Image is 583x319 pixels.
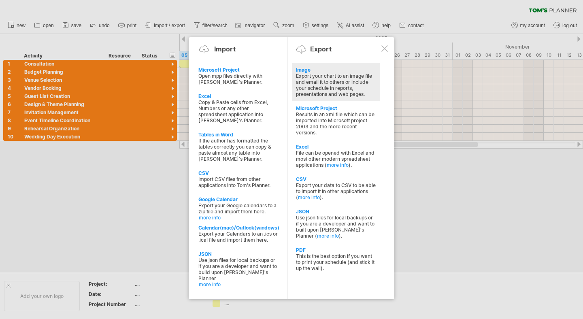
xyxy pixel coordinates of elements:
[296,208,376,215] div: JSON
[296,73,376,97] div: Export your chart to an image file and email it to others or include your schedule in reports, pr...
[199,215,279,221] a: more info
[296,105,376,111] div: Microsoft Project
[327,162,349,168] a: more info
[296,182,376,200] div: Export your data to CSV to be able to import it in other applications ( ).
[296,67,376,73] div: Image
[296,144,376,150] div: Excel
[198,138,279,162] div: If the author has formatted the tables correctly you can copy & paste almost any table into [PERS...
[296,176,376,182] div: CSV
[298,194,320,200] a: more info
[317,233,339,239] a: more info
[198,99,279,123] div: Copy & Paste cells from Excel, Numbers or any other spreadsheet application into [PERSON_NAME]'s ...
[310,45,332,53] div: Export
[198,132,279,138] div: Tables in Word
[199,281,279,287] a: more info
[214,45,236,53] div: Import
[296,215,376,239] div: Use json files for local backups or if you are a developer and want to built upon [PERSON_NAME]'s...
[296,253,376,271] div: This is the best option if you want to print your schedule (and stick it up the wall).
[296,247,376,253] div: PDF
[296,111,376,136] div: Results in an xml file which can be imported into Microsoft project 2003 and the more recent vers...
[198,93,279,99] div: Excel
[296,150,376,168] div: File can be opened with Excel and most other modern spreadsheet applications ( ).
